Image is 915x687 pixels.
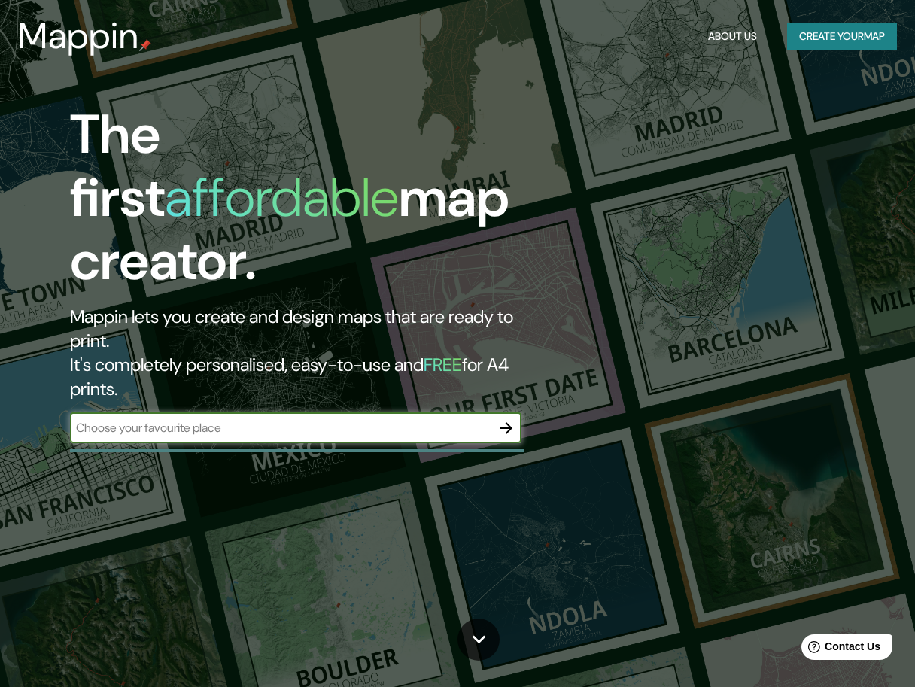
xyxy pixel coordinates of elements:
[70,305,527,401] h2: Mappin lets you create and design maps that are ready to print. It's completely personalised, eas...
[787,23,897,50] button: Create yourmap
[781,628,898,670] iframe: Help widget launcher
[18,15,139,57] h3: Mappin
[70,103,527,305] h1: The first map creator.
[165,163,399,233] h1: affordable
[70,419,491,436] input: Choose your favourite place
[139,39,151,51] img: mappin-pin
[424,353,462,376] h5: FREE
[702,23,763,50] button: About Us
